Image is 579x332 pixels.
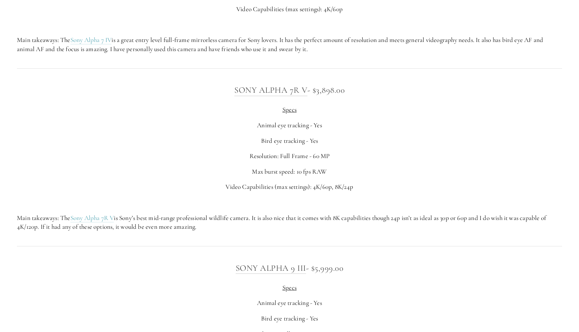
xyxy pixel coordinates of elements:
p: Max burst speed: 10 fps RAW [17,167,562,176]
a: Sony Alpha 9 III [236,263,306,274]
p: Video Capabilities (max settings): 4K/60p, 8K/24p [17,182,562,192]
p: Bird eye tracking - Yes [17,314,562,323]
p: Animal eye tracking - Yes [17,298,562,308]
a: Sony Alpha 7R V [234,85,307,96]
span: Specs [282,284,297,291]
p: Main takeaways: The is a great entry level full-frame mirrorless camera for Sony lovers. It has t... [17,36,562,53]
span: Specs [282,106,297,113]
h3: - $5,999.00 [17,261,562,275]
p: Bird eye tracking - Yes [17,136,562,146]
p: Animal eye tracking - Yes [17,121,562,130]
h3: - $3,898.00 [17,83,562,97]
a: Sony Alpha 7 IV [70,36,112,44]
p: Main takeaways: The is Sony’s best mid-range professional wildlife camera. It is also nice that i... [17,214,562,231]
a: Sony Alpha 7R V [70,214,114,222]
p: Video Capabilities (max settings): 4K/60p [17,5,562,14]
p: Resolution: Full Frame - 60 MP [17,152,562,161]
